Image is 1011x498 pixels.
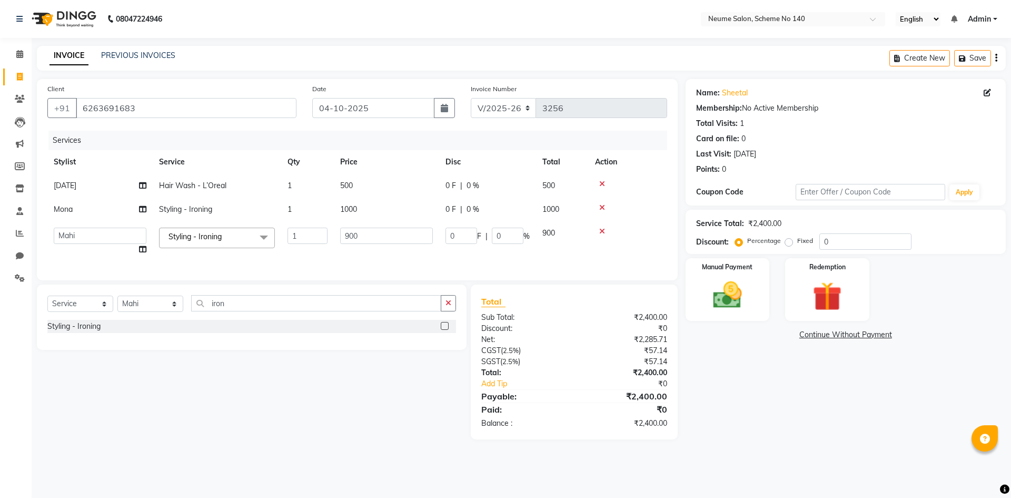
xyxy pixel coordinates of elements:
div: Points: [696,164,720,175]
div: ( ) [473,345,574,356]
div: Paid: [473,403,574,416]
div: Services [48,131,675,150]
span: Styling - Ironing [168,232,222,241]
div: Discount: [696,237,729,248]
span: 1 [288,204,292,214]
div: ₹2,285.71 [574,334,675,345]
span: | [460,180,462,191]
label: Percentage [747,236,781,246]
b: 08047224946 [116,4,162,34]
div: Payable: [473,390,574,403]
div: Service Total: [696,218,744,229]
div: ₹0 [591,378,675,389]
input: Search by Name/Mobile/Email/Code [76,98,296,118]
a: PREVIOUS INVOICES [101,51,175,60]
label: Date [312,84,326,94]
span: CGST [481,346,501,355]
div: ₹57.14 [574,356,675,367]
div: Net: [473,334,574,345]
span: 500 [542,181,555,190]
span: Hair Wash - L’Oreal [159,181,226,190]
span: Mona [54,204,73,214]
button: Apply [949,184,979,200]
div: No Active Membership [696,103,995,114]
div: Discount: [473,323,574,334]
th: Disc [439,150,536,174]
a: Sheetal [722,87,748,99]
div: Total Visits: [696,118,738,129]
div: Coupon Code [696,187,796,198]
div: ₹2,400.00 [574,390,675,403]
span: 0 F [445,204,456,215]
span: % [523,231,530,242]
span: 1 [288,181,292,190]
div: Card on file: [696,133,739,144]
div: 1 [740,118,744,129]
span: | [460,204,462,215]
div: ₹57.14 [574,345,675,356]
div: 0 [722,164,726,175]
span: F [477,231,481,242]
span: Total [481,296,506,307]
label: Invoice Number [471,84,517,94]
span: SGST [481,357,500,366]
button: Save [954,50,991,66]
button: Create New [889,50,950,66]
input: Enter Offer / Coupon Code [796,184,945,200]
span: 0 % [467,180,479,191]
a: Continue Without Payment [688,329,1004,340]
button: +91 [47,98,77,118]
img: _cash.svg [704,278,751,312]
label: Client [47,84,64,94]
div: ₹2,400.00 [574,312,675,323]
span: 1000 [340,204,357,214]
div: [DATE] [734,149,756,160]
div: ₹2,400.00 [574,367,675,378]
div: Last Visit: [696,149,731,160]
a: Add Tip [473,378,591,389]
div: Name: [696,87,720,99]
span: 0 F [445,180,456,191]
span: 1000 [542,204,559,214]
th: Stylist [47,150,153,174]
div: ₹2,400.00 [748,218,781,229]
span: 900 [542,228,555,238]
span: 500 [340,181,353,190]
div: ( ) [473,356,574,367]
span: 0 % [467,204,479,215]
span: | [485,231,488,242]
th: Qty [281,150,334,174]
a: INVOICE [49,46,88,65]
span: Styling - Ironing [159,204,212,214]
label: Redemption [809,262,846,272]
div: Total: [473,367,574,378]
span: 2.5% [502,357,518,366]
div: Sub Total: [473,312,574,323]
span: [DATE] [54,181,76,190]
div: Membership: [696,103,742,114]
div: Styling - Ironing [47,321,101,332]
label: Fixed [797,236,813,246]
img: logo [27,4,99,34]
th: Action [589,150,667,174]
th: Total [536,150,589,174]
div: 0 [741,133,746,144]
input: Search or Scan [191,295,441,311]
th: Price [334,150,439,174]
span: Admin [968,14,991,25]
th: Service [153,150,281,174]
img: _gift.svg [804,278,851,315]
a: x [222,232,226,241]
div: ₹0 [574,323,675,334]
div: ₹0 [574,403,675,416]
label: Manual Payment [702,262,752,272]
span: 2.5% [503,346,519,355]
div: ₹2,400.00 [574,418,675,429]
div: Balance : [473,418,574,429]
